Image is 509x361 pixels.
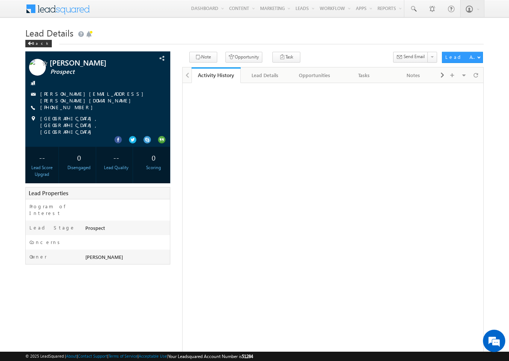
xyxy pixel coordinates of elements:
a: Back [25,39,56,46]
button: Send Email [393,52,428,63]
div: Notes [395,71,431,80]
a: About [66,354,77,358]
a: Tasks [339,67,389,83]
div: -- [102,151,131,164]
span: 51284 [242,354,253,359]
div: Prospect [83,224,170,235]
div: Scoring [139,164,168,171]
span: © 2025 LeadSquared | | | | | [25,353,253,360]
a: Acceptable Use [139,354,167,358]
div: Lead Score Upgrad [27,164,57,178]
span: Lead Details [25,27,73,39]
label: Program of Interest [29,203,78,216]
div: Lead Details [247,71,283,80]
span: [GEOGRAPHIC_DATA], [GEOGRAPHIC_DATA], [GEOGRAPHIC_DATA] [40,115,157,135]
a: Opportunities [290,67,339,83]
div: Disengaged [64,164,94,171]
img: Profile photo [29,59,46,78]
div: 0 [139,151,168,164]
div: Lead Actions [445,54,477,60]
button: Note [189,52,217,63]
a: [PERSON_NAME][EMAIL_ADDRESS][PERSON_NAME][DOMAIN_NAME] [40,91,147,104]
a: Terms of Service [108,354,137,358]
a: Contact Support [78,354,107,358]
div: Lead Quality [102,164,131,171]
a: Notes [389,67,438,83]
label: Concerns [29,239,63,246]
button: Task [272,52,300,63]
div: Back [25,40,52,47]
span: Prospect [50,68,140,76]
span: Your Leadsquared Account Number is [168,354,253,359]
label: Lead Stage [29,224,75,231]
label: Owner [29,253,47,260]
div: Activity History [197,72,235,79]
div: 0 [64,151,94,164]
span: [PHONE_NUMBER] [40,104,97,111]
span: Lead Properties [29,189,68,197]
div: Tasks [345,71,382,80]
span: [PERSON_NAME] [50,59,139,66]
a: Activity History [192,67,241,83]
a: Lead Details [241,67,290,83]
button: Lead Actions [442,52,483,63]
div: -- [27,151,57,164]
button: Opportunity [225,52,262,63]
span: Send Email [404,53,425,60]
div: Opportunities [296,71,333,80]
span: [PERSON_NAME] [85,254,123,260]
